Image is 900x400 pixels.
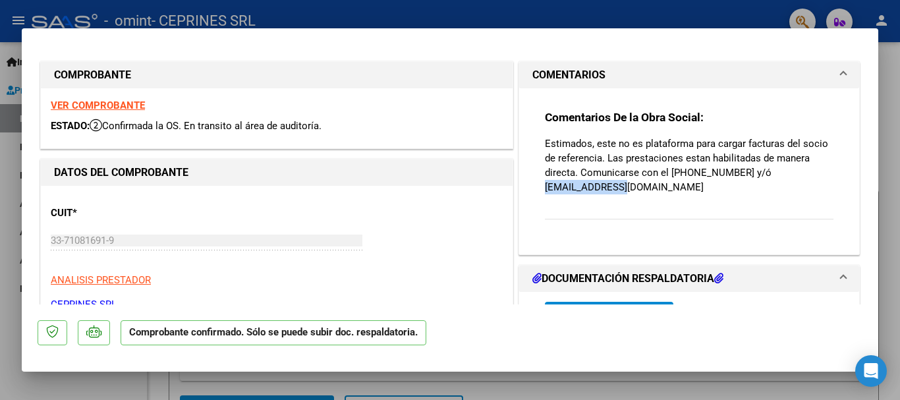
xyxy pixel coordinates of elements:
[51,120,90,132] span: ESTADO:
[532,271,723,287] h1: DOCUMENTACIÓN RESPALDATORIA
[54,69,131,81] strong: COMPROBANTE
[54,166,188,179] strong: DATOS DEL COMPROBANTE
[532,67,605,83] h1: COMENTARIOS
[855,355,887,387] div: Open Intercom Messenger
[545,136,833,194] p: Estimados, este no es plataforma para cargar facturas del socio de referencia. Las prestaciones e...
[51,206,186,221] p: CUIT
[545,111,704,124] strong: Comentarios De la Obra Social:
[51,274,151,286] span: ANALISIS PRESTADOR
[519,266,859,292] mat-expansion-panel-header: DOCUMENTACIÓN RESPALDATORIA
[51,297,503,312] p: CEPRINES SRL
[545,302,673,326] button: Agregar Documento
[90,120,322,132] span: Confirmada la OS. En transito al área de auditoría.
[51,100,145,111] a: VER COMPROBANTE
[121,320,426,346] p: Comprobante confirmado. Sólo se puede subir doc. respaldatoria.
[519,62,859,88] mat-expansion-panel-header: COMENTARIOS
[519,88,859,254] div: COMENTARIOS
